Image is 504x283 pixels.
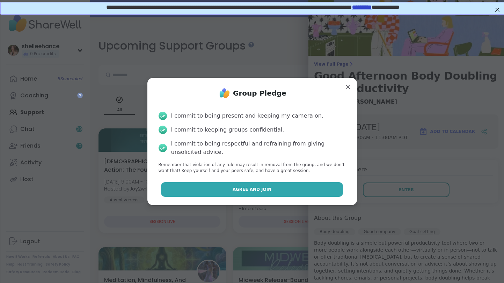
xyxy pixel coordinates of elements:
button: Agree and Join [161,182,343,197]
div: I commit to being present and keeping my camera on. [171,112,323,120]
div: I commit to keeping groups confidential. [171,126,284,134]
iframe: Spotlight [77,92,83,98]
img: ShareWell Logo [218,86,232,100]
p: Remember that violation of any rule may result in removal from the group, and we don’t want that!... [159,162,346,174]
span: Agree and Join [233,186,272,193]
h1: Group Pledge [233,88,286,98]
div: I commit to being respectful and refraining from giving unsolicited advice. [171,140,346,156]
